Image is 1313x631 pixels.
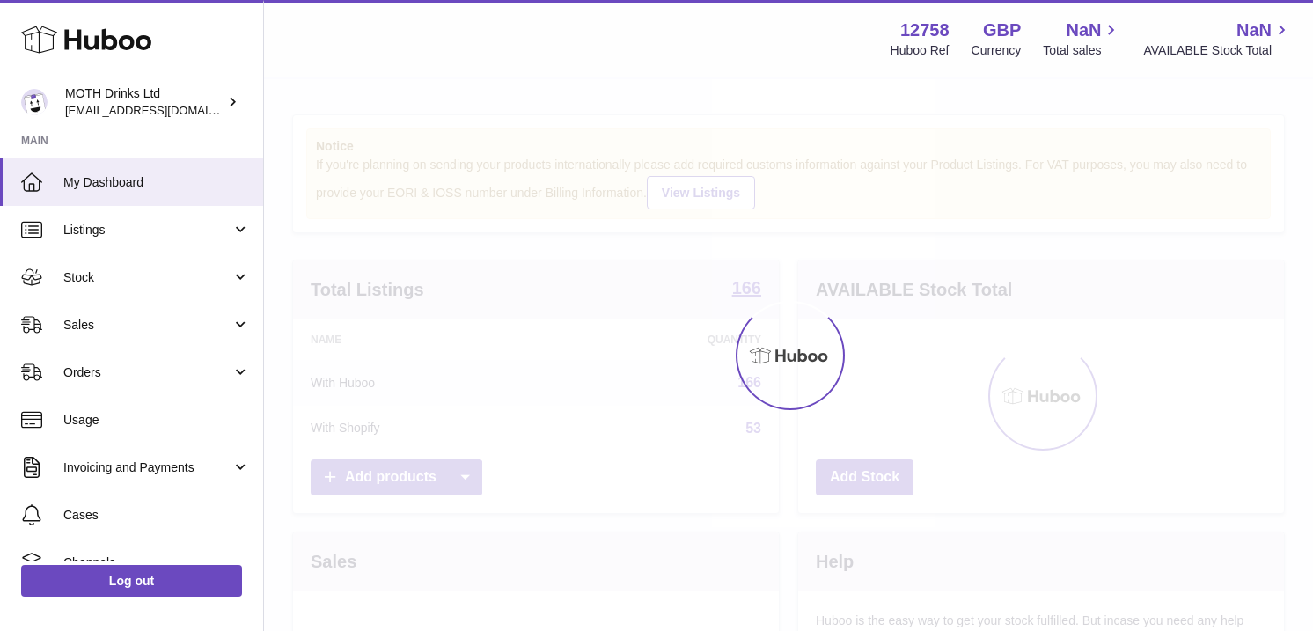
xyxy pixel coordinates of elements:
img: orders@mothdrinks.com [21,89,48,115]
a: Log out [21,565,242,597]
span: Invoicing and Payments [63,459,231,476]
span: [EMAIL_ADDRESS][DOMAIN_NAME] [65,103,259,117]
span: My Dashboard [63,174,250,191]
div: Huboo Ref [891,42,950,59]
span: Usage [63,412,250,429]
span: Stock [63,269,231,286]
span: NaN [1066,18,1101,42]
a: NaN Total sales [1043,18,1121,59]
span: AVAILABLE Stock Total [1143,42,1292,59]
strong: GBP [983,18,1021,42]
span: NaN [1236,18,1272,42]
span: Sales [63,317,231,334]
span: Channels [63,554,250,571]
span: Orders [63,364,231,381]
div: Currency [972,42,1022,59]
strong: 12758 [900,18,950,42]
a: NaN AVAILABLE Stock Total [1143,18,1292,59]
div: MOTH Drinks Ltd [65,85,224,119]
span: Cases [63,507,250,524]
span: Listings [63,222,231,238]
span: Total sales [1043,42,1121,59]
